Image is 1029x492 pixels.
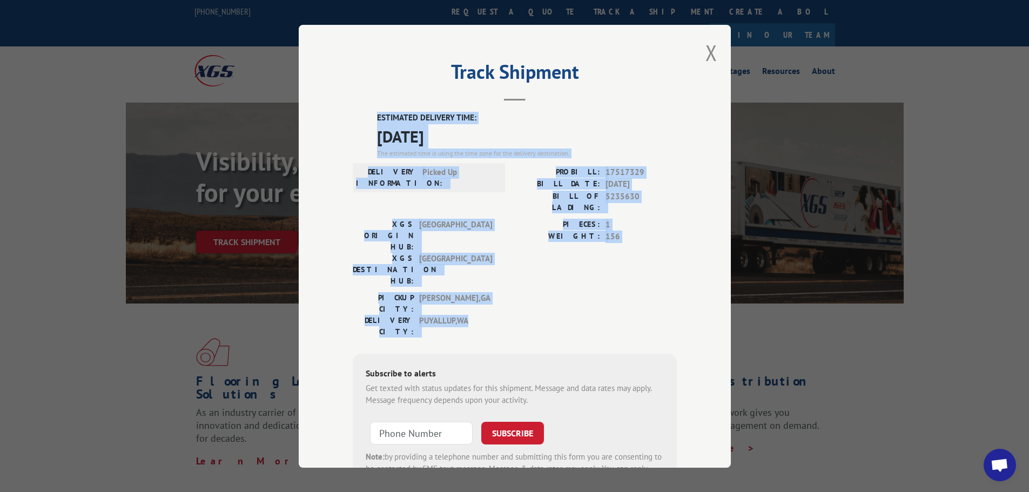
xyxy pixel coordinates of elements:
[353,292,414,314] label: PICKUP CITY:
[984,449,1016,481] div: Open chat
[366,450,664,487] div: by providing a telephone number and submitting this form you are consenting to be contacted by SM...
[606,218,677,231] span: 1
[419,292,492,314] span: [PERSON_NAME] , GA
[705,38,717,67] button: Close modal
[419,314,492,337] span: PUYALLUP , WA
[515,231,600,243] label: WEIGHT:
[515,178,600,191] label: BILL DATE:
[515,218,600,231] label: PIECES:
[419,252,492,286] span: [GEOGRAPHIC_DATA]
[419,218,492,252] span: [GEOGRAPHIC_DATA]
[606,166,677,178] span: 17517329
[366,451,385,461] strong: Note:
[481,421,544,444] button: SUBSCRIBE
[377,112,677,124] label: ESTIMATED DELIVERY TIME:
[356,166,417,188] label: DELIVERY INFORMATION:
[353,252,414,286] label: XGS DESTINATION HUB:
[422,166,495,188] span: Picked Up
[353,218,414,252] label: XGS ORIGIN HUB:
[606,231,677,243] span: 156
[353,64,677,85] h2: Track Shipment
[370,421,473,444] input: Phone Number
[606,190,677,213] span: 5235630
[606,178,677,191] span: [DATE]
[353,314,414,337] label: DELIVERY CITY:
[515,190,600,213] label: BILL OF LADING:
[366,382,664,406] div: Get texted with status updates for this shipment. Message and data rates may apply. Message frequ...
[366,366,664,382] div: Subscribe to alerts
[377,124,677,148] span: [DATE]
[377,148,677,158] div: The estimated time is using the time zone for the delivery destination.
[515,166,600,178] label: PROBILL:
